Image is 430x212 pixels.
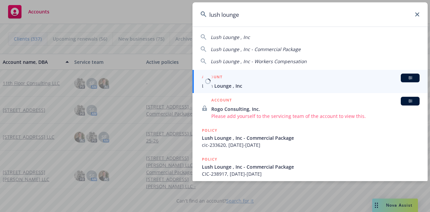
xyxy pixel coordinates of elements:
[403,75,417,81] span: BI
[211,46,301,52] span: Lush Lounge , Inc - Commercial Package
[403,98,417,104] span: BI
[202,170,420,177] span: CIC-238917, [DATE]-[DATE]
[202,141,420,149] span: cic-233620, [DATE]-[DATE]
[202,74,222,82] h5: ACCOUNT
[192,152,428,181] a: POLICYLush Lounge , Inc - Commercial PackageCIC-238917, [DATE]-[DATE]
[211,105,420,113] span: Rogo Consulting, Inc.
[211,97,232,105] h5: ACCOUNT
[211,113,420,120] span: Please add yourself to the servicing team of the account to view this.
[202,127,217,134] h5: POLICY
[202,134,420,141] span: Lush Lounge , Inc - Commercial Package
[192,2,428,27] input: Search...
[202,163,420,170] span: Lush Lounge , Inc - Commercial Package
[192,70,428,93] a: ACCOUNTBILush Lounge , Inc
[202,156,217,163] h5: POLICY
[192,93,428,123] a: ACCOUNTBIRogo Consulting, Inc.Please add yourself to the servicing team of the account to view this.
[211,58,307,65] span: Lush Lounge , Inc - Workers Compensation
[211,34,250,40] span: Lush Lounge , Inc
[202,82,420,89] span: Lush Lounge , Inc
[192,123,428,152] a: POLICYLush Lounge , Inc - Commercial Packagecic-233620, [DATE]-[DATE]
